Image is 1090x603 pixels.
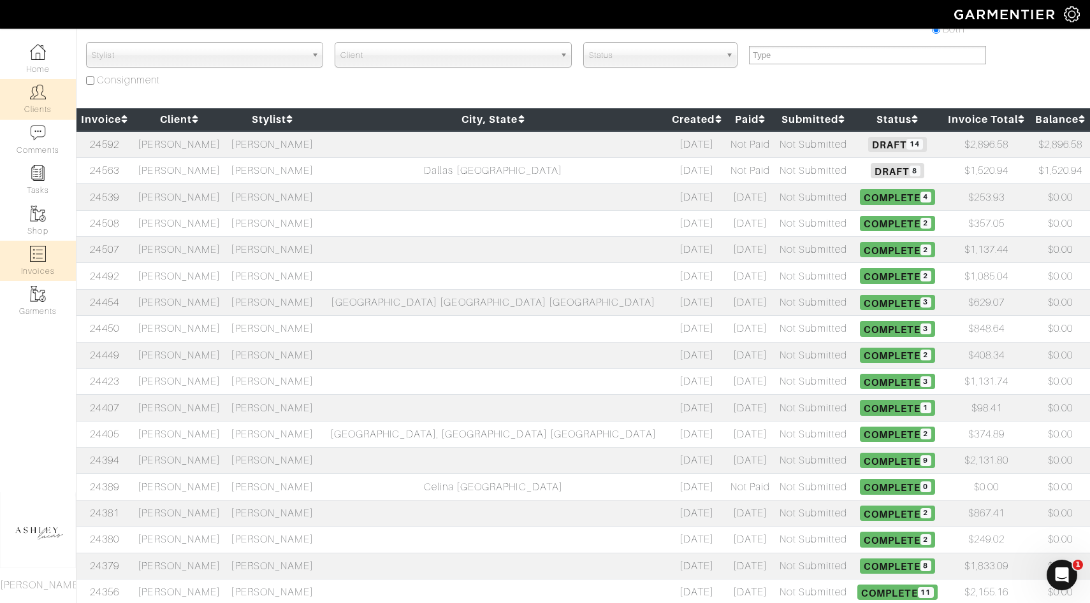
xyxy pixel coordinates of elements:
[943,210,1031,236] td: $357.05
[920,297,931,308] span: 3
[30,165,46,181] img: reminder-icon-8004d30b9f0a5d33ae49ab947aed9ed385cf756f9e5892f1edd6e32f2345188e.png
[727,368,775,394] td: [DATE]
[226,210,319,236] td: [PERSON_NAME]
[319,157,667,183] td: Dallas [GEOGRAPHIC_DATA]
[774,131,852,158] td: Not Submitted
[319,289,667,315] td: [GEOGRAPHIC_DATA] [GEOGRAPHIC_DATA] [GEOGRAPHIC_DATA]
[943,553,1031,579] td: $1,833.09
[860,506,934,521] span: Complete
[133,395,226,421] td: [PERSON_NAME]
[672,113,722,125] a: Created
[667,395,726,421] td: [DATE]
[90,323,119,334] a: 24450
[860,558,934,574] span: Complete
[667,421,726,447] td: [DATE]
[133,368,226,394] td: [PERSON_NAME]
[30,246,46,262] img: orders-icon-0abe47150d42831381b5fb84f609e132dff9fe21cb692f30cb5eec754e2cba89.png
[667,157,726,183] td: [DATE]
[226,289,319,315] td: [PERSON_NAME]
[857,585,938,600] span: Complete
[920,402,931,413] span: 1
[319,421,667,447] td: [GEOGRAPHIC_DATA], [GEOGRAPHIC_DATA] [GEOGRAPHIC_DATA]
[918,587,934,598] span: 11
[727,263,775,289] td: [DATE]
[90,376,119,387] a: 24423
[943,131,1031,158] td: $2,896.58
[81,113,128,125] a: Invoice
[920,508,931,519] span: 2
[667,500,726,526] td: [DATE]
[226,342,319,368] td: [PERSON_NAME]
[226,527,319,553] td: [PERSON_NAME]
[30,206,46,222] img: garments-icon-b7da505a4dc4fd61783c78ac3ca0ef83fa9d6f193b1c9dc38574b1d14d53ca28.png
[133,553,226,579] td: [PERSON_NAME]
[133,237,226,263] td: [PERSON_NAME]
[1031,237,1090,263] td: $0.00
[774,157,852,183] td: Not Submitted
[943,316,1031,342] td: $848.64
[133,210,226,236] td: [PERSON_NAME]
[943,500,1031,526] td: $867.41
[774,342,852,368] td: Not Submitted
[133,184,226,210] td: [PERSON_NAME]
[727,210,775,236] td: [DATE]
[90,271,119,282] a: 24492
[1064,6,1080,22] img: gear-icon-white-bd11855cb880d31180b6d7d6211b90ccbf57a29d726f0c71d8c61bd08dd39cc2.png
[943,395,1031,421] td: $98.41
[774,474,852,500] td: Not Submitted
[943,289,1031,315] td: $629.07
[133,474,226,500] td: [PERSON_NAME]
[860,532,934,547] span: Complete
[860,400,934,415] span: Complete
[667,448,726,474] td: [DATE]
[943,184,1031,210] td: $253.93
[920,271,931,281] span: 2
[920,560,931,571] span: 8
[340,43,555,68] span: Client
[1031,500,1090,526] td: $0.00
[943,263,1031,289] td: $1,085.04
[97,73,161,88] label: Consignment
[1031,184,1090,210] td: $0.00
[1031,474,1090,500] td: $0.00
[667,237,726,263] td: [DATE]
[860,295,934,310] span: Complete
[1031,263,1090,289] td: $0.00
[667,368,726,394] td: [DATE]
[774,527,852,553] td: Not Submitted
[774,289,852,315] td: Not Submitted
[1073,560,1083,570] span: 1
[667,553,726,579] td: [DATE]
[90,402,119,414] a: 24407
[667,289,726,315] td: [DATE]
[1031,527,1090,553] td: $0.00
[920,218,931,229] span: 2
[1031,421,1090,447] td: $0.00
[1031,210,1090,236] td: $0.00
[667,131,726,158] td: [DATE]
[910,166,920,176] span: 8
[133,342,226,368] td: [PERSON_NAME]
[1047,560,1077,590] iframe: Intercom live chat
[727,474,775,500] td: Not Paid
[920,534,931,545] span: 2
[774,210,852,236] td: Not Submitted
[727,237,775,263] td: [DATE]
[727,289,775,315] td: [DATE]
[1031,553,1090,579] td: $0.00
[90,139,119,150] a: 24592
[860,374,934,389] span: Complete
[90,429,119,440] a: 24405
[727,500,775,526] td: [DATE]
[948,113,1026,125] a: Invoice Total
[860,242,934,257] span: Complete
[226,395,319,421] td: [PERSON_NAME]
[774,448,852,474] td: Not Submitted
[727,448,775,474] td: [DATE]
[943,157,1031,183] td: $1,520.94
[226,263,319,289] td: [PERSON_NAME]
[30,286,46,302] img: garments-icon-b7da505a4dc4fd61783c78ac3ca0ef83fa9d6f193b1c9dc38574b1d14d53ca28.png
[774,263,852,289] td: Not Submitted
[1031,131,1090,158] td: $2,896.58
[667,527,726,553] td: [DATE]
